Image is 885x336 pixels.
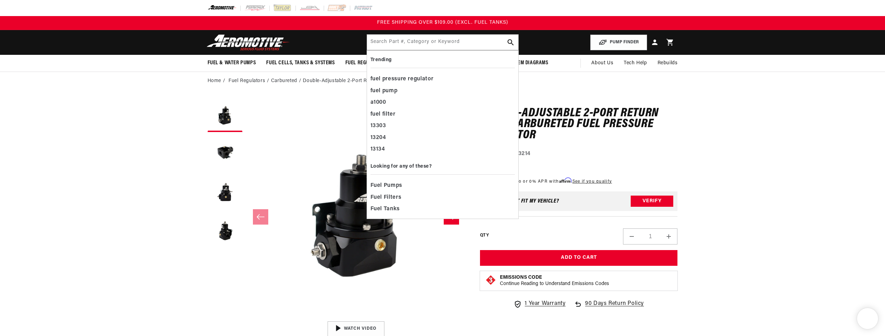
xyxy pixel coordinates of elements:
[261,55,340,71] summary: Fuel Cells, Tanks & Systems
[480,108,678,141] h1: Double-Adjustable 2-Port Return Style Carbureted Fuel Pressure Regulator
[586,55,618,72] a: About Us
[658,59,678,67] span: Rebuilds
[572,180,612,184] a: See if you qualify - Learn more about Affirm Financing (opens in modal)
[480,233,489,239] label: QTY
[370,109,515,120] div: fuel filter
[271,77,303,85] li: Carbureted
[500,275,542,280] strong: Emissions Code
[228,77,271,85] li: Fuel Regulators
[513,299,565,308] a: 1 Year Warranty
[340,55,391,71] summary: Fuel Regulators
[208,212,242,247] button: Load image 4 in gallery view
[208,59,256,67] span: Fuel & Water Pumps
[370,57,392,63] b: Trending
[208,77,221,85] a: Home
[502,55,554,71] summary: System Diagrams
[585,299,644,315] span: 90 Days Return Policy
[484,198,559,204] div: Does This part fit My vehicle?
[370,120,515,132] div: 13303
[202,55,261,71] summary: Fuel & Water Pumps
[266,59,335,67] span: Fuel Cells, Tanks & Systems
[591,60,613,66] span: About Us
[370,73,515,85] div: fuel pressure regulator
[631,196,673,207] button: Verify
[370,144,515,155] div: 13134
[370,181,402,191] span: Fuel Pumps
[208,174,242,209] button: Load image 3 in gallery view
[370,97,515,109] div: a1000
[370,85,515,97] div: fuel pump
[559,178,571,183] span: Affirm
[370,164,432,169] b: Looking for any of these?
[345,59,386,67] span: Fuel Regulators
[377,20,508,25] span: FREE SHIPPING OVER $109.00 (EXCL. FUEL TANKS)
[480,149,678,159] div: Part Number:
[574,299,644,315] a: 90 Days Return Policy
[618,55,652,72] summary: Tech Help
[370,193,402,203] span: Fuel Filters
[370,132,515,144] div: 13204
[590,35,647,50] button: PUMP FINDER
[205,34,292,51] img: Aeromotive
[253,209,268,225] button: Slide left
[500,281,609,287] p: Continue Reading to Understand Emissions Codes
[480,178,612,185] p: Starting at /mo or 0% APR with .
[208,77,678,85] nav: breadcrumbs
[485,275,496,286] img: Emissions code
[370,204,400,214] span: Fuel Tanks
[507,59,548,67] span: System Diagrams
[516,151,531,156] strong: 13214
[303,77,478,85] li: Double-Adjustable 2-Port Return Style Carbureted Fuel Pressure Regulator
[480,250,678,266] button: Add to Cart
[500,275,609,287] button: Emissions CodeContinue Reading to Understand Emissions Codes
[503,35,518,50] button: search button
[652,55,683,72] summary: Rebuilds
[208,97,242,132] button: Load image 1 in gallery view
[208,136,242,170] button: Load image 2 in gallery view
[624,59,647,67] span: Tech Help
[367,35,518,50] input: Search by Part Number, Category or Keyword
[525,299,565,308] span: 1 Year Warranty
